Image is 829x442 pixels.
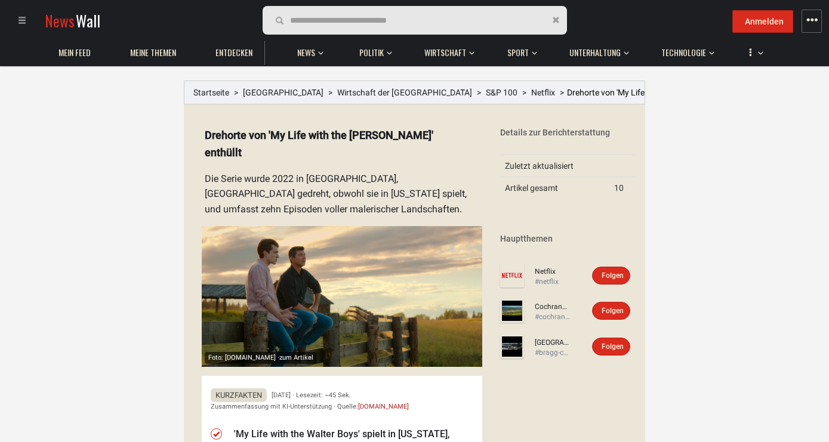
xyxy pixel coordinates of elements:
span: Wirtschaft [424,47,466,58]
img: Profilbild von Netflix [500,264,524,288]
a: S&P 100 [486,88,517,97]
span: Drehorte von 'My Life with the [PERSON_NAME]' enthüllt [567,88,773,97]
span: Mein Feed [58,47,91,58]
span: zum Artikel [279,354,313,361]
a: Startseite [193,88,229,97]
span: Unterhaltung [569,47,621,58]
span: Kurzfakten [211,388,267,402]
a: Sport [501,41,535,64]
span: Meine Themen [130,47,176,58]
img: Profilbild von Cochrane (Alberta) [500,299,524,323]
div: #netflix [535,277,571,287]
div: [DATE] · Lesezeit: ~45 Sek. Zusammenfassung mit KI-Unterstützung · Quelle: [211,390,473,412]
span: Folgen [602,271,624,280]
div: #cochrane-[GEOGRAPHIC_DATA] [535,312,571,322]
td: Zuletzt aktualisiert [500,155,609,177]
a: Netflix [535,267,571,277]
span: Entdecken [215,47,252,58]
a: [DOMAIN_NAME] [358,403,409,410]
a: Wirtschaft der [GEOGRAPHIC_DATA] [337,88,472,97]
span: News [297,47,315,58]
span: Wall [76,10,100,32]
a: Foto: [DOMAIN_NAME] ·zum Artikel [202,226,482,366]
a: Politik [353,41,390,64]
div: Details zur Berichterstattung [500,126,636,138]
a: Netflix [531,88,555,97]
div: Foto: [DOMAIN_NAME] · [205,352,317,363]
a: Wirtschaft [418,41,472,64]
button: Unterhaltung [563,36,629,64]
a: Technologie [655,41,712,64]
span: Sport [507,47,529,58]
a: Cochrane ([GEOGRAPHIC_DATA]) [535,302,571,312]
a: News [291,41,321,64]
div: Hauptthemen [500,233,636,245]
td: 10 [609,177,636,199]
button: Anmelden [732,10,793,33]
span: Politik [359,47,384,58]
a: [GEOGRAPHIC_DATA] [243,88,323,97]
img: Profilbild von Bragg Creek (Alberta) [500,335,524,358]
td: Artikel gesamt [500,177,609,199]
button: Technologie [655,36,714,64]
span: Anmelden [745,17,784,26]
button: Sport [501,36,537,64]
span: Folgen [602,342,624,351]
button: Politik [353,36,392,64]
div: #bragg-creek-[GEOGRAPHIC_DATA] [535,348,571,358]
a: NewsWall [45,10,100,32]
a: [GEOGRAPHIC_DATA] ([GEOGRAPHIC_DATA]) [535,338,571,348]
a: Unterhaltung [563,41,627,64]
button: News [291,36,327,64]
span: News [45,10,75,32]
span: Folgen [602,307,624,315]
span: Technologie [661,47,706,58]
img: Vorschaubild von womenshealthmag.com [202,226,482,366]
button: Wirtschaft [418,36,474,64]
